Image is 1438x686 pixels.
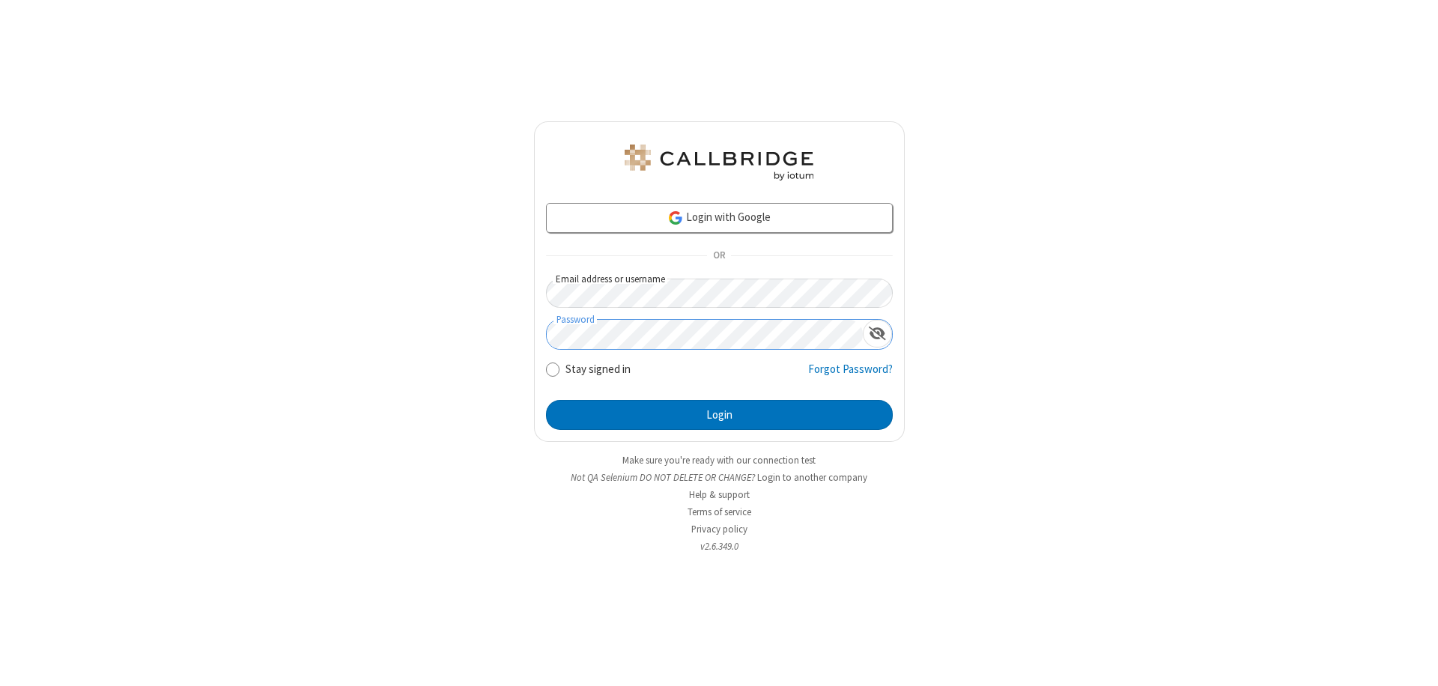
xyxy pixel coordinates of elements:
div: Show password [863,320,892,347]
input: Password [547,320,863,349]
a: Help & support [689,488,750,501]
a: Terms of service [688,506,751,518]
button: Login [546,400,893,430]
li: Not QA Selenium DO NOT DELETE OR CHANGE? [534,470,905,485]
a: Forgot Password? [808,361,893,389]
a: Login with Google [546,203,893,233]
button: Login to another company [757,470,867,485]
input: Email address or username [546,279,893,308]
li: v2.6.349.0 [534,539,905,553]
img: google-icon.png [667,210,684,226]
span: OR [707,246,731,267]
img: QA Selenium DO NOT DELETE OR CHANGE [622,145,816,180]
a: Privacy policy [691,523,747,535]
a: Make sure you're ready with our connection test [622,454,816,467]
label: Stay signed in [565,361,631,378]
